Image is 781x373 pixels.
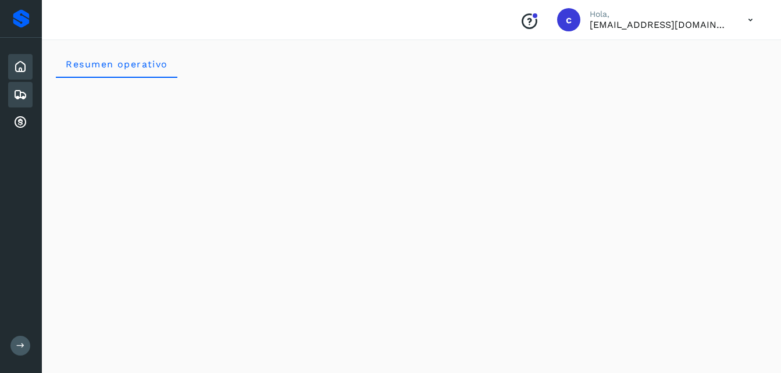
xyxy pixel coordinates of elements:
[590,9,729,19] p: Hola,
[8,110,33,135] div: Cuentas por cobrar
[65,59,168,70] span: Resumen operativo
[590,19,729,30] p: cuentasxcobrar@readysolutions.com.mx
[8,54,33,80] div: Inicio
[8,82,33,107] div: Embarques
